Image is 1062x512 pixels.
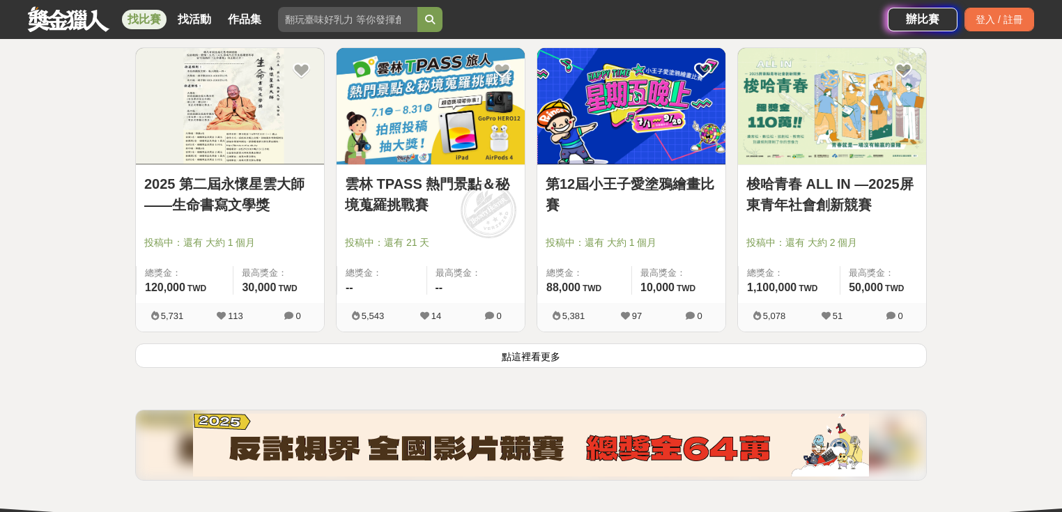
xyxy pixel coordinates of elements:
[278,7,417,32] input: 翻玩臺味好乳力 等你發揮創意！
[964,8,1034,31] div: 登入 / 註冊
[345,235,516,250] span: 投稿中：還有 21 天
[193,414,869,476] img: b4b43df0-ce9d-4ec9-9998-1f8643ec197e.png
[747,266,831,280] span: 總獎金：
[145,266,224,280] span: 總獎金：
[136,48,324,165] a: Cover Image
[436,281,443,293] span: --
[496,311,501,321] span: 0
[537,48,725,164] img: Cover Image
[537,48,725,165] a: Cover Image
[345,173,516,215] a: 雲林 TPASS 熱門景點＆秘境蒐羅挑戰賽
[583,284,601,293] span: TWD
[746,235,918,250] span: 投稿中：還有 大約 2 個月
[849,266,918,280] span: 最高獎金：
[738,48,926,165] a: Cover Image
[346,281,353,293] span: --
[833,311,842,321] span: 51
[632,311,642,321] span: 97
[546,235,717,250] span: 投稿中：還有 大約 1 個月
[144,173,316,215] a: 2025 第二屆永懷星雲大師——生命書寫文學獎
[436,266,517,280] span: 最高獎金：
[161,311,184,321] span: 5,731
[145,281,185,293] span: 120,000
[135,343,927,368] button: 點這裡看更多
[888,8,957,31] a: 辦比賽
[763,311,786,321] span: 5,078
[546,173,717,215] a: 第12屆小王子愛塗鴉繪畫比賽
[640,281,675,293] span: 10,000
[362,311,385,321] span: 5,543
[242,281,276,293] span: 30,000
[849,281,883,293] span: 50,000
[242,266,316,280] span: 最高獎金：
[122,10,167,29] a: 找比賽
[172,10,217,29] a: 找活動
[546,281,580,293] span: 88,000
[278,284,297,293] span: TWD
[562,311,585,321] span: 5,381
[677,284,695,293] span: TWD
[747,281,796,293] span: 1,100,000
[746,173,918,215] a: 梭哈青春 ALL IN —2025屏東青年社會創新競賽
[431,311,441,321] span: 14
[885,284,904,293] span: TWD
[346,266,418,280] span: 總獎金：
[337,48,525,164] img: Cover Image
[144,235,316,250] span: 投稿中：還有 大約 1 個月
[898,311,902,321] span: 0
[295,311,300,321] span: 0
[222,10,267,29] a: 作品集
[799,284,817,293] span: TWD
[738,48,926,164] img: Cover Image
[136,48,324,164] img: Cover Image
[640,266,717,280] span: 最高獎金：
[187,284,206,293] span: TWD
[337,48,525,165] a: Cover Image
[546,266,623,280] span: 總獎金：
[697,311,702,321] span: 0
[228,311,243,321] span: 113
